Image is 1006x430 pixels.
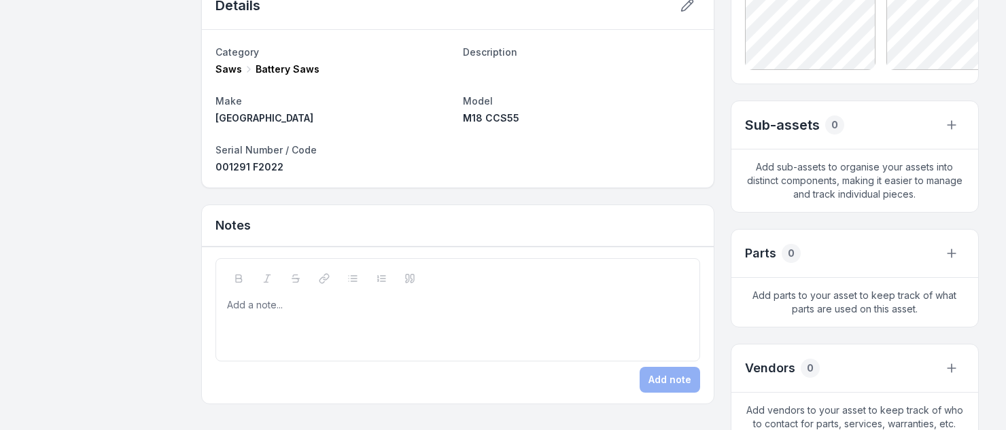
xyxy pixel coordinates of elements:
h2: Sub-assets [745,115,820,135]
span: Description [463,46,517,58]
span: Add parts to your asset to keep track of what parts are used on this asset. [731,278,978,327]
span: [GEOGRAPHIC_DATA] [215,112,313,124]
div: 0 [782,244,801,263]
span: Add sub-assets to organise your assets into distinct components, making it easier to manage and t... [731,149,978,212]
span: Make [215,95,242,107]
span: Serial Number / Code [215,144,317,156]
div: 0 [825,115,844,135]
span: Battery Saws [256,62,319,76]
span: Model [463,95,493,107]
span: 001291 F2022 [215,161,283,173]
span: Category [215,46,259,58]
div: 0 [801,359,820,378]
h3: Notes [215,216,251,235]
span: Saws [215,62,242,76]
h3: Parts [745,244,776,263]
span: M18 CCS55 [463,112,519,124]
h3: Vendors [745,359,795,378]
